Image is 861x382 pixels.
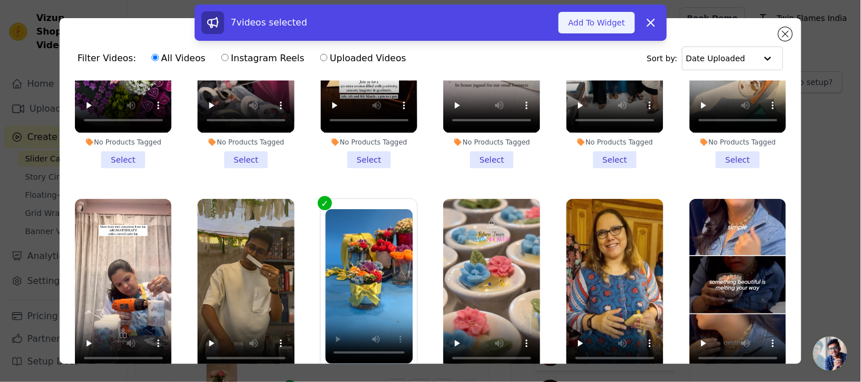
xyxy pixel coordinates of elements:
[443,138,540,147] div: No Products Tagged
[320,51,406,66] label: Uploaded Videos
[198,138,295,147] div: No Products Tagged
[75,138,172,147] div: No Products Tagged
[221,51,305,66] label: Instagram Reels
[566,138,663,147] div: No Products Tagged
[321,138,418,147] div: No Products Tagged
[690,138,787,147] div: No Products Tagged
[558,12,635,33] button: Add To Widget
[151,51,206,66] label: All Videos
[78,45,413,71] div: Filter Videos:
[231,17,308,28] span: 7 videos selected
[647,46,784,70] div: Sort by:
[813,337,847,371] div: Open chat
